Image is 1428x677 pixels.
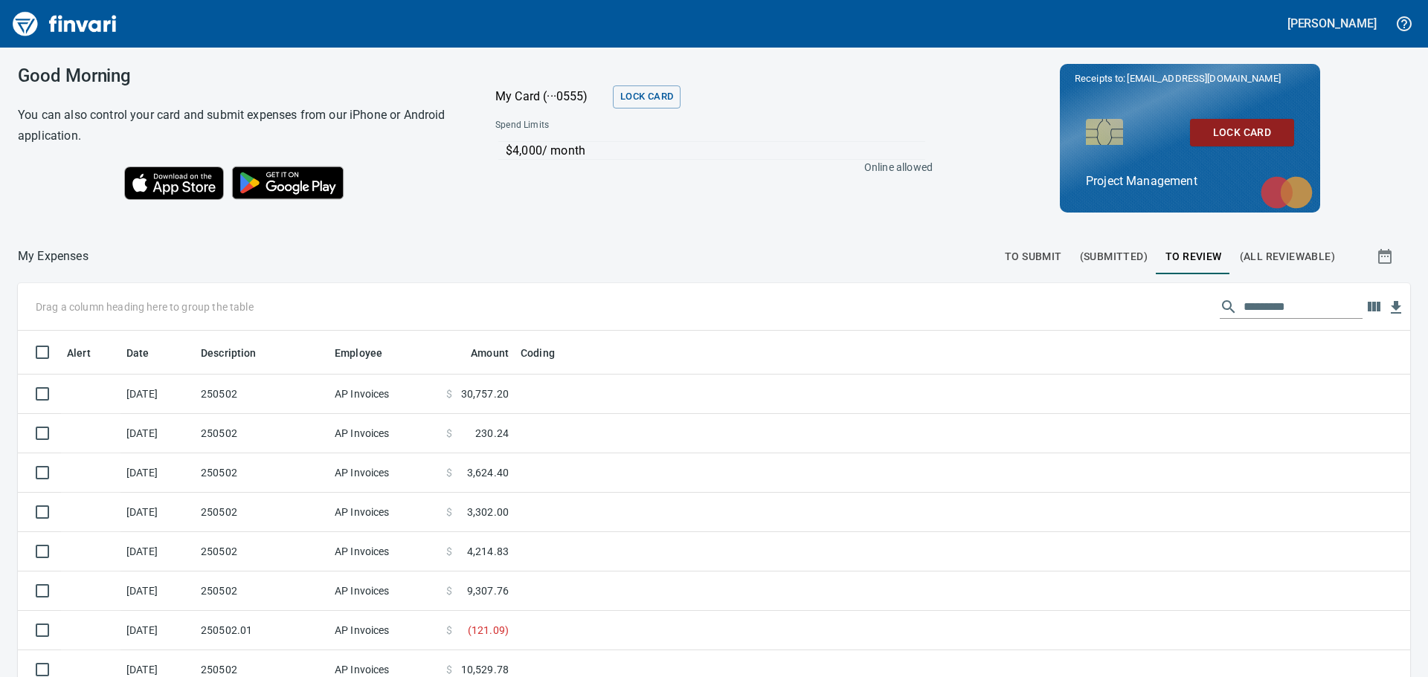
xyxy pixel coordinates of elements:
[446,386,452,401] span: $
[120,453,195,493] td: [DATE]
[1284,12,1380,35] button: [PERSON_NAME]
[467,544,509,559] span: 4,214.83
[495,88,607,106] p: My Card (···0555)
[521,344,574,362] span: Coding
[446,465,452,480] span: $
[329,375,440,414] td: AP Invoices
[1080,247,1148,266] span: (Submitted)
[329,414,440,453] td: AP Invoices
[451,344,509,362] span: Amount
[120,571,195,611] td: [DATE]
[195,493,329,532] td: 250502
[467,465,509,480] span: 3,624.40
[329,532,440,571] td: AP Invoices
[201,344,276,362] span: Description
[335,344,382,362] span: Employee
[195,532,329,571] td: 250502
[67,344,91,362] span: Alert
[446,623,452,638] span: $
[461,386,509,401] span: 30,757.20
[620,88,673,106] span: Lock Card
[67,344,110,362] span: Alert
[446,426,452,441] span: $
[495,118,739,133] span: Spend Limits
[468,623,509,638] span: ( 121.09 )
[1385,297,1407,319] button: Download Table
[1165,247,1222,266] span: To Review
[446,583,452,598] span: $
[1287,16,1377,31] h5: [PERSON_NAME]
[483,160,933,175] p: Online allowed
[1363,239,1410,274] button: Show transactions within a particular date range
[329,611,440,650] td: AP Invoices
[195,414,329,453] td: 250502
[120,414,195,453] td: [DATE]
[329,571,440,611] td: AP Invoices
[467,505,509,519] span: 3,302.00
[1075,71,1305,86] p: Receipts to:
[18,65,458,86] h3: Good Morning
[224,158,352,207] img: Get it on Google Play
[18,247,89,265] nav: breadcrumb
[120,375,195,414] td: [DATE]
[506,142,925,160] p: $4,000 / month
[201,344,257,362] span: Description
[18,247,89,265] p: My Expenses
[195,571,329,611] td: 250502
[1086,172,1294,190] p: Project Management
[446,505,452,519] span: $
[36,299,254,314] p: Drag a column heading here to group the table
[124,166,224,200] img: Download on the App Store
[475,426,509,441] span: 230.24
[195,611,329,650] td: 250502.01
[461,662,509,677] span: 10,529.78
[446,544,452,559] span: $
[613,85,681,108] button: Lock Card
[1190,119,1294,146] button: Lock Card
[126,344,149,362] span: Date
[467,583,509,598] span: 9,307.76
[1363,296,1385,318] button: Choose columns to display
[1240,247,1335,266] span: (All Reviewable)
[195,375,329,414] td: 250502
[18,105,458,146] h6: You can also control your card and submit expenses from our iPhone or Android application.
[1005,247,1062,266] span: To Submit
[120,611,195,650] td: [DATE]
[1125,71,1281,85] span: [EMAIL_ADDRESS][DOMAIN_NAME]
[9,6,120,42] img: Finvari
[329,453,440,493] td: AP Invoices
[1253,169,1320,216] img: mastercard.svg
[126,344,169,362] span: Date
[1202,123,1282,142] span: Lock Card
[329,493,440,532] td: AP Invoices
[521,344,555,362] span: Coding
[120,493,195,532] td: [DATE]
[446,662,452,677] span: $
[335,344,402,362] span: Employee
[195,453,329,493] td: 250502
[471,344,509,362] span: Amount
[120,532,195,571] td: [DATE]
